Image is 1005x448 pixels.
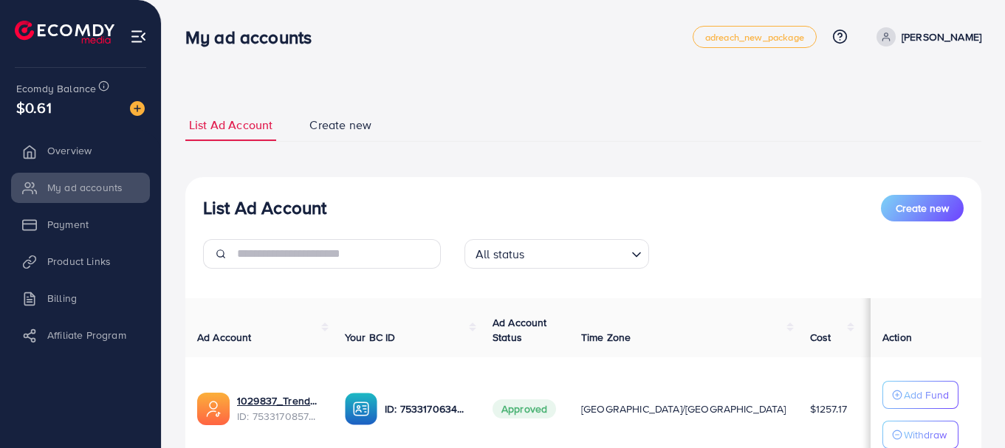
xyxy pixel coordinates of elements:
[197,393,230,425] img: ic-ads-acc.e4c84228.svg
[203,197,326,218] h3: List Ad Account
[904,426,947,444] p: Withdraw
[464,239,649,269] div: Search for option
[309,117,371,134] span: Create new
[581,402,786,416] span: [GEOGRAPHIC_DATA]/[GEOGRAPHIC_DATA]
[493,399,556,418] span: Approved
[15,21,114,44] img: logo
[345,393,377,425] img: ic-ba-acc.ded83a64.svg
[130,101,145,116] img: image
[237,393,321,408] a: 1029837_Trendy Case_1753953029870
[473,244,528,265] span: All status
[810,330,831,345] span: Cost
[693,26,817,48] a: adreach_new_package
[130,28,147,45] img: menu
[493,315,547,345] span: Ad Account Status
[185,27,323,48] h3: My ad accounts
[581,330,631,345] span: Time Zone
[197,330,252,345] span: Ad Account
[345,330,396,345] span: Your BC ID
[16,97,52,118] span: $0.61
[904,386,949,404] p: Add Fund
[882,330,912,345] span: Action
[16,81,96,96] span: Ecomdy Balance
[881,195,964,221] button: Create new
[871,27,981,46] a: [PERSON_NAME]
[810,402,847,416] span: $1257.17
[902,28,981,46] p: [PERSON_NAME]
[237,409,321,424] span: ID: 7533170857322184720
[237,393,321,424] div: <span class='underline'>1029837_Trendy Case_1753953029870</span></br>7533170857322184720
[529,241,625,265] input: Search for option
[705,32,804,42] span: adreach_new_package
[882,381,958,409] button: Add Fund
[896,201,949,216] span: Create new
[385,400,469,418] p: ID: 7533170634600448001
[189,117,272,134] span: List Ad Account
